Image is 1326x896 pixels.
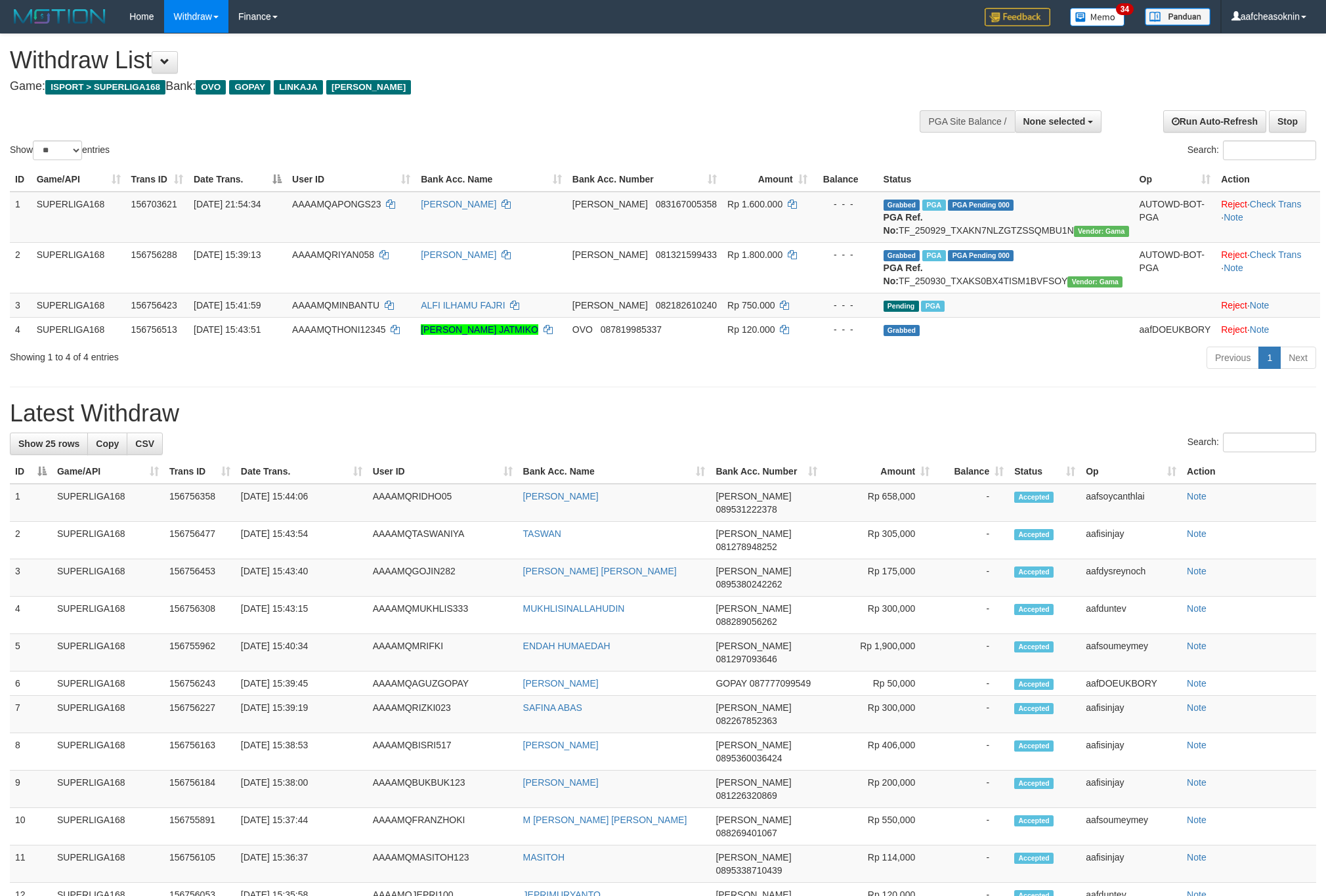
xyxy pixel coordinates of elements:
a: [PERSON_NAME] [421,199,496,209]
td: - [935,696,1009,733]
span: [PERSON_NAME] [716,603,791,614]
a: Reject [1221,199,1247,209]
span: AAAAMQMINBANTU [292,300,379,310]
span: Copy 082267852363 to clipboard [716,715,777,726]
td: [DATE] 15:40:34 [236,634,368,672]
span: Grabbed [884,325,920,336]
div: - - - [818,248,873,261]
td: Rp 50,000 [823,672,935,696]
a: Note [1250,300,1270,310]
td: [DATE] 15:44:06 [236,484,368,522]
a: [PERSON_NAME] [421,249,496,260]
th: Balance: activate to sort column ascending [935,459,1009,484]
td: Rp 200,000 [823,771,935,808]
div: PGA Site Balance / [920,110,1014,133]
img: Button%20Memo.svg [1070,8,1125,26]
td: AAAAMQGOJIN282 [368,559,518,597]
span: [PERSON_NAME] [572,300,648,310]
th: User ID: activate to sort column ascending [368,459,518,484]
th: Trans ID: activate to sort column ascending [164,459,236,484]
a: Note [1187,740,1207,750]
span: AAAAMQRIYAN058 [292,249,374,260]
span: Marked by aafchhiseyha [922,200,945,211]
td: 156755891 [164,808,236,845]
span: Grabbed [884,250,920,261]
select: Showentries [33,140,82,160]
a: Note [1187,777,1207,788]
span: Marked by aafsoycanthlai [922,250,945,261]
td: [DATE] 15:38:00 [236,771,368,808]
span: OVO [572,324,593,335]
label: Search: [1187,140,1316,160]
td: [DATE] 15:43:54 [236,522,368,559]
td: AUTOWD-BOT-PGA [1134,192,1216,243]
td: 156756227 [164,696,236,733]
span: [DATE] 15:41:59 [194,300,261,310]
td: AAAAMQAGUZGOPAY [368,672,518,696]
td: [DATE] 15:38:53 [236,733,368,771]
span: Accepted [1014,740,1054,752]
span: 156756423 [131,300,177,310]
span: Copy 088269401067 to clipboard [716,828,777,838]
td: SUPERLIGA168 [32,242,126,293]
td: AAAAMQMUKHLIS333 [368,597,518,634]
td: SUPERLIGA168 [52,597,164,634]
div: - - - [818,198,873,211]
td: - [935,808,1009,845]
span: [PERSON_NAME] [716,740,791,750]
span: None selected [1023,116,1086,127]
span: [PERSON_NAME] [716,491,791,501]
td: [DATE] 15:43:15 [236,597,368,634]
h1: Latest Withdraw [10,400,1316,427]
td: Rp 305,000 [823,522,935,559]
td: 156756308 [164,597,236,634]
span: Accepted [1014,604,1054,615]
a: [PERSON_NAME] JATMIKO [421,324,538,335]
img: Feedback.jpg [985,8,1050,26]
h1: Withdraw List [10,47,871,74]
td: 9 [10,771,52,808]
a: Show 25 rows [10,433,88,455]
span: Vendor URL: https://trx31.1velocity.biz [1067,276,1123,288]
span: Rp 750.000 [727,300,775,310]
td: 4 [10,597,52,634]
td: 4 [10,317,32,341]
div: - - - [818,323,873,336]
td: aafisinjay [1080,845,1182,883]
span: Copy [96,438,119,449]
label: Show entries [10,140,110,160]
a: Note [1187,528,1207,539]
a: Note [1224,212,1243,223]
span: [PERSON_NAME] [716,528,791,539]
img: panduan.png [1145,8,1210,26]
span: AAAAMQTHONI12345 [292,324,385,335]
span: Accepted [1014,492,1054,503]
td: 2 [10,242,32,293]
input: Search: [1223,140,1316,160]
a: Copy [87,433,127,455]
span: Accepted [1014,853,1054,864]
span: [PERSON_NAME] [716,641,791,651]
a: Note [1187,815,1207,825]
td: SUPERLIGA168 [52,808,164,845]
span: [PERSON_NAME] [716,777,791,788]
span: Copy 081278948252 to clipboard [716,542,777,552]
td: SUPERLIGA168 [32,293,126,317]
td: SUPERLIGA168 [52,484,164,522]
td: AAAAMQBISRI517 [368,733,518,771]
td: 6 [10,672,52,696]
span: 156756288 [131,249,177,260]
a: Reject [1221,324,1247,335]
a: TASWAN [523,528,561,539]
span: ISPORT > SUPERLIGA168 [45,80,165,95]
td: - [935,771,1009,808]
span: [DATE] 15:43:51 [194,324,261,335]
span: Rp 1.800.000 [727,249,782,260]
th: Date Trans.: activate to sort column ascending [236,459,368,484]
td: aafisinjay [1080,522,1182,559]
a: MUKHLISINALLAHUDIN [523,603,625,614]
td: Rp 406,000 [823,733,935,771]
th: Amount: activate to sort column ascending [722,167,813,192]
td: - [935,559,1009,597]
td: SUPERLIGA168 [52,634,164,672]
